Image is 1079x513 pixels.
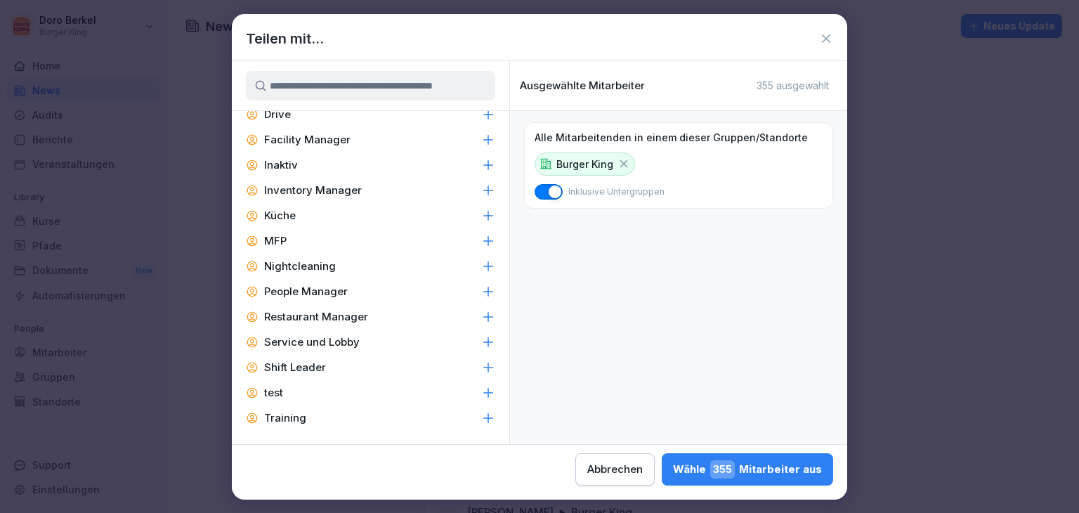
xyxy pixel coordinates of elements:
p: Training [264,411,306,425]
p: Drive [264,108,291,122]
div: Wähle Mitarbeiter aus [673,460,822,479]
p: Inklusive Untergruppen [568,186,665,198]
p: Burger King [556,157,613,171]
button: Abbrechen [575,453,655,486]
p: Nightcleaning [264,259,336,273]
p: 355 ausgewählt [757,79,829,92]
p: Shift Leader [264,361,326,375]
p: Inaktiv [264,158,298,172]
p: Inventory Manager [264,183,362,197]
span: 355 [710,460,735,479]
p: Service und Lobby [264,335,360,349]
p: Küche [264,209,296,223]
p: test [264,386,283,400]
p: People Manager [264,285,348,299]
p: Alle Mitarbeitenden in einem dieser Gruppen/Standorte [535,131,808,144]
h1: Teilen mit... [246,28,324,49]
div: Abbrechen [587,462,643,477]
p: Ausgewählte Mitarbeiter [520,79,645,92]
button: Wähle355Mitarbeiter aus [662,453,833,486]
p: Restaurant Manager [264,310,368,324]
p: Facility Manager [264,133,351,147]
p: MFP [264,234,287,248]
